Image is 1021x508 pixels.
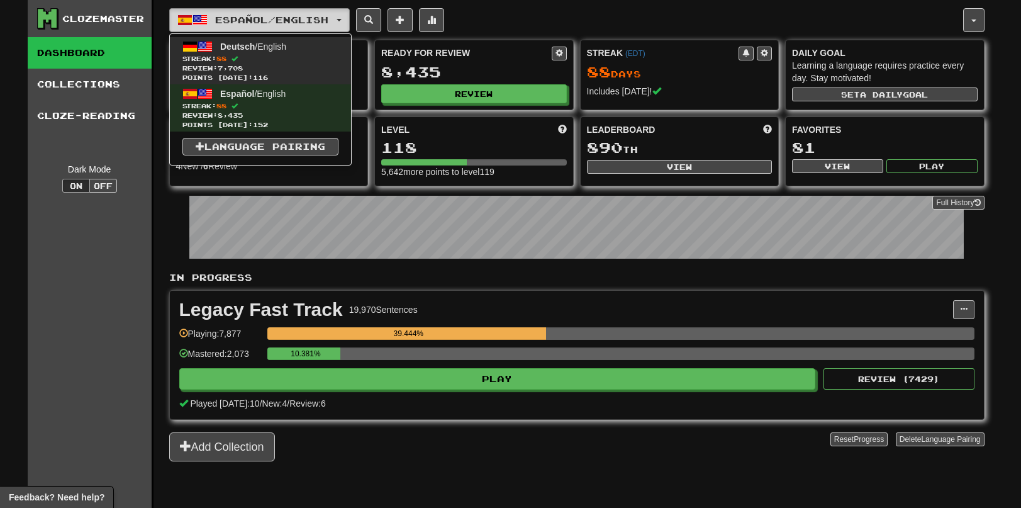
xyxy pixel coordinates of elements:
div: 81 [792,140,978,155]
div: 39.444% [271,327,546,340]
button: View [792,159,883,173]
div: 10.381% [271,347,340,360]
button: On [62,179,90,193]
strong: 6 [203,161,208,171]
span: Streak: [182,54,338,64]
span: Review: 7,708 [182,64,338,73]
span: 88 [587,63,611,81]
button: DeleteLanguage Pairing [896,432,985,446]
span: / [287,398,289,409]
span: / English [220,42,286,52]
a: Language Pairing [182,138,338,155]
button: Review [381,84,567,103]
a: Español/EnglishStreak:88 Review:8,435Points [DATE]:152 [170,84,351,132]
span: Level [381,123,410,136]
span: Streak: [182,101,338,111]
span: Review: 6 [289,398,326,409]
div: Ready for Review [381,47,552,59]
span: 88 [216,55,226,62]
a: Deutsch/EnglishStreak:88 Review:7,708Points [DATE]:116 [170,37,351,84]
div: Clozemaster [62,13,144,25]
div: Includes [DATE]! [587,85,773,98]
button: Play [886,159,978,173]
button: View [587,160,773,174]
button: Seta dailygoal [792,87,978,101]
span: Español [220,89,254,99]
a: Cloze-Reading [28,100,152,132]
span: Español / English [215,14,328,25]
div: 19,970 Sentences [349,303,418,316]
p: In Progress [169,271,985,284]
div: Learning a language requires practice every day. Stay motivated! [792,59,978,84]
span: 88 [216,102,226,110]
span: Open feedback widget [9,491,104,504]
span: a daily [860,90,903,99]
span: Leaderboard [587,123,656,136]
div: Dark Mode [37,163,142,176]
span: Progress [854,435,884,444]
button: More stats [419,8,444,32]
span: Review: 8,435 [182,111,338,120]
span: Deutsch [220,42,255,52]
button: Off [89,179,117,193]
div: Daily Goal [792,47,978,59]
span: Played [DATE]: 10 [190,398,259,409]
a: Dashboard [28,37,152,69]
span: / English [220,89,286,99]
button: Add sentence to collection [388,8,413,32]
div: 8,435 [381,64,567,80]
button: Español/English [169,8,350,32]
button: Review (7429) [823,368,974,390]
button: Add Collection [169,432,275,461]
a: Full History [932,196,984,210]
button: Play [179,368,816,390]
span: New: 4 [262,398,287,409]
a: (EDT) [625,49,645,58]
span: Language Pairing [921,435,980,444]
span: Score more points to level up [558,123,567,136]
div: Legacy Fast Track [179,300,343,319]
span: Points [DATE]: 116 [182,73,338,82]
div: Playing: 7,877 [179,327,261,348]
div: New / Review [176,160,362,172]
div: 5,642 more points to level 119 [381,166,567,178]
div: Streak [587,47,739,59]
a: Collections [28,69,152,100]
button: ResetProgress [830,432,888,446]
span: This week in points, UTC [763,123,772,136]
div: Favorites [792,123,978,136]
div: th [587,140,773,156]
button: Search sentences [356,8,381,32]
div: Day s [587,64,773,81]
div: Mastered: 2,073 [179,347,261,368]
div: 118 [381,140,567,155]
span: / [260,398,262,409]
strong: 4 [176,161,181,171]
span: Points [DATE]: 152 [182,120,338,130]
span: 890 [587,138,623,156]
